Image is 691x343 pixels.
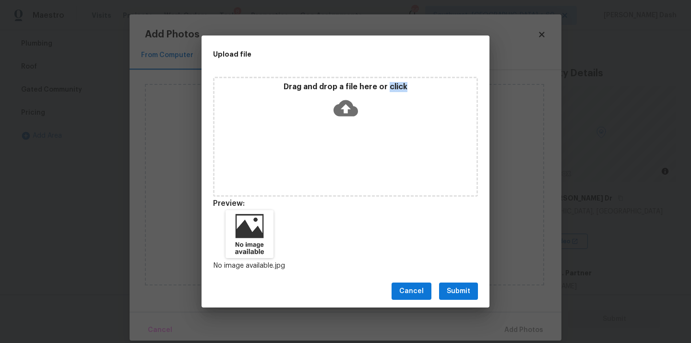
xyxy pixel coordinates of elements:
span: Submit [447,285,470,297]
button: Cancel [392,283,431,300]
button: Submit [439,283,478,300]
p: No image available.jpg [213,261,286,271]
h2: Upload file [213,49,435,59]
img: Z [226,210,274,258]
p: Drag and drop a file here or click [214,82,477,92]
span: Cancel [399,285,424,297]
